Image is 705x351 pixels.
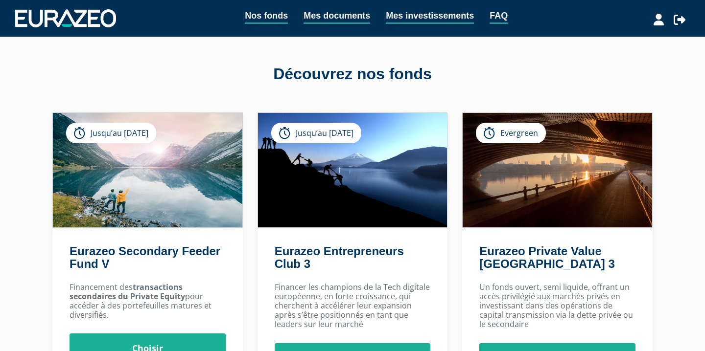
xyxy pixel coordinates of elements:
[476,123,546,143] div: Evergreen
[53,113,242,227] img: Eurazeo Secondary Feeder Fund V
[66,123,156,143] div: Jusqu’au [DATE]
[70,282,185,302] strong: transactions secondaires du Private Equity
[490,9,508,24] a: FAQ
[271,123,361,143] div: Jusqu’au [DATE]
[463,113,652,227] img: Eurazeo Private Value Europe 3
[275,283,431,329] p: Financer les champions de la Tech digitale européenne, en forte croissance, qui cherchent à accél...
[258,113,447,227] img: Eurazeo Entrepreneurs Club 3
[479,283,635,329] p: Un fonds ouvert, semi liquide, offrant un accès privilégié aux marchés privés en investissant dan...
[275,244,404,270] a: Eurazeo Entrepreneurs Club 3
[70,244,220,270] a: Eurazeo Secondary Feeder Fund V
[304,9,370,24] a: Mes documents
[479,244,614,270] a: Eurazeo Private Value [GEOGRAPHIC_DATA] 3
[386,9,474,24] a: Mes investissements
[73,63,632,86] div: Découvrez nos fonds
[70,283,226,320] p: Financement des pour accéder à des portefeuilles matures et diversifiés.
[15,9,116,27] img: 1732889491-logotype_eurazeo_blanc_rvb.png
[245,9,288,24] a: Nos fonds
